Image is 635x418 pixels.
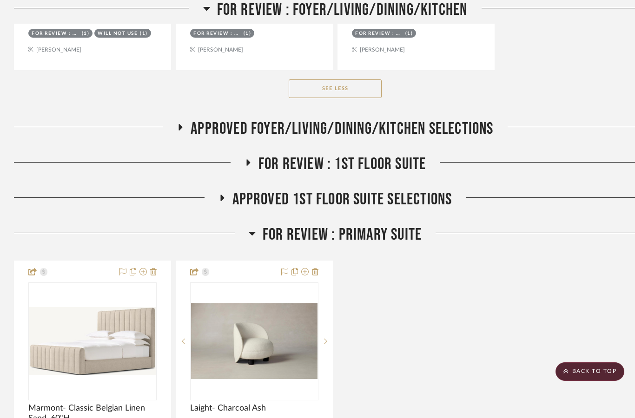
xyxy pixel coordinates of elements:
span: FOR REVIEW : Primary Suite [263,225,422,245]
div: (1) [140,30,148,37]
scroll-to-top-button: BACK TO TOP [556,362,624,381]
span: Laight- Charcoal Ash [190,403,266,413]
img: Laight- Charcoal Ash [191,303,317,379]
div: (1) [82,30,90,37]
img: Marmont- Classic Belgian Linen Sand, 60"H [29,307,156,375]
div: FOR REVIEW : Foyer/Living/Dining/Kitchen [193,30,241,37]
div: FOR REVIEW : Foyer/Living/Dining/Kitchen [32,30,79,37]
span: APPROVED FOYER/LIVING/DINING/KITCHEN SELECTIONS [191,119,493,139]
div: FOR REVIEW : Foyer/Living/Dining/Kitchen [355,30,403,37]
div: (1) [244,30,251,37]
div: Will NOT Use [98,30,138,37]
span: Approved 1st Floor Suite Selections [232,189,452,209]
div: (1) [405,30,413,37]
button: See Less [289,79,382,98]
span: FOR REVIEW : 1st Floor Suite [258,154,426,174]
